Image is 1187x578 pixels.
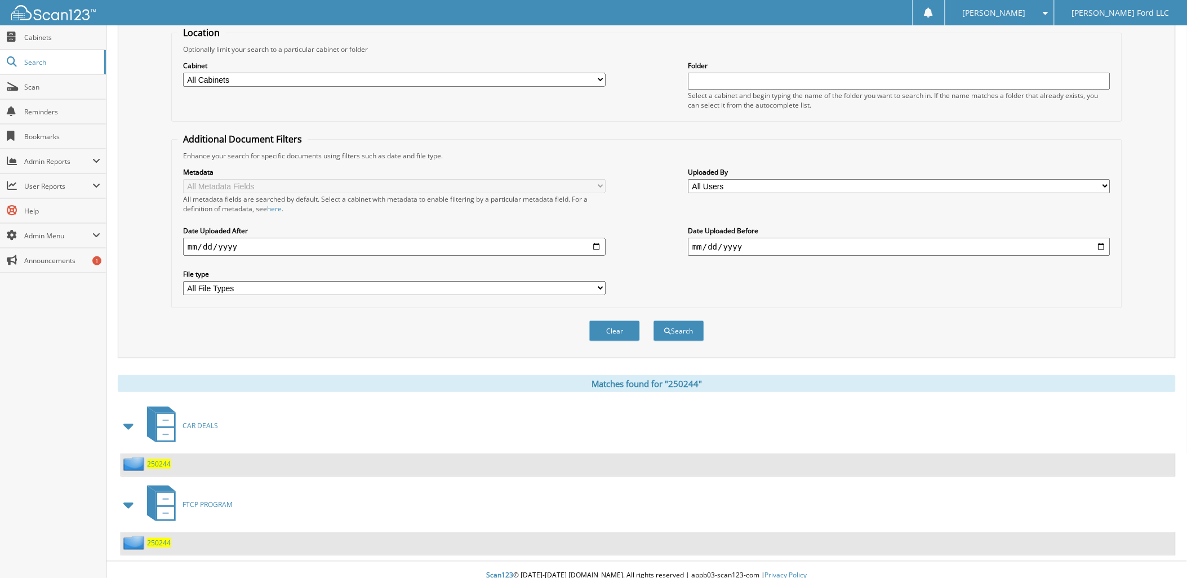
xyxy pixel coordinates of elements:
[147,538,171,548] a: 250244
[688,226,1110,235] label: Date Uploaded Before
[688,238,1110,256] input: end
[1072,10,1170,16] span: [PERSON_NAME] Ford LLC
[118,375,1176,392] div: Matches found for "250244"
[24,57,99,67] span: Search
[140,403,218,448] a: CAR DEALS
[183,269,606,279] label: File type
[183,194,606,214] div: All metadata fields are searched by default. Select a cabinet with metadata to enable filtering b...
[688,91,1110,110] div: Select a cabinet and begin typing the name of the folder you want to search in. If the name match...
[688,167,1110,177] label: Uploaded By
[183,238,606,256] input: start
[92,256,101,265] div: 1
[688,61,1110,70] label: Folder
[177,133,308,145] legend: Additional Document Filters
[183,167,606,177] label: Metadata
[24,33,100,42] span: Cabinets
[963,10,1026,16] span: [PERSON_NAME]
[183,226,606,235] label: Date Uploaded After
[267,204,282,214] a: here
[24,231,92,241] span: Admin Menu
[24,157,92,166] span: Admin Reports
[147,459,171,469] a: 250244
[177,45,1116,54] div: Optionally limit your search to a particular cabinet or folder
[24,206,100,216] span: Help
[183,421,218,430] span: CAR DEALS
[24,107,100,117] span: Reminders
[24,256,100,265] span: Announcements
[24,82,100,92] span: Scan
[140,482,233,527] a: FTCP PROGRAM
[177,151,1116,161] div: Enhance your search for specific documents using filters such as date and file type.
[11,5,96,20] img: scan123-logo-white.svg
[123,536,147,550] img: folder2.png
[24,181,92,191] span: User Reports
[183,500,233,509] span: FTCP PROGRAM
[123,457,147,471] img: folder2.png
[653,321,704,341] button: Search
[183,61,606,70] label: Cabinet
[589,321,640,341] button: Clear
[24,132,100,141] span: Bookmarks
[177,26,225,39] legend: Location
